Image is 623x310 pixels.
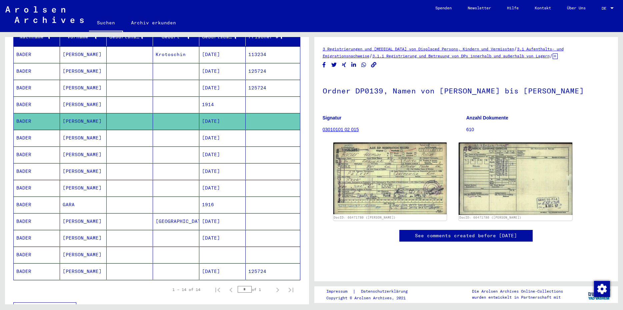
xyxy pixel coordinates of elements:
[271,283,284,296] button: Next page
[602,6,609,11] span: DE
[587,286,612,303] img: yv_logo.png
[323,75,610,105] h1: Ordner DP0139, Namen von [PERSON_NAME] bis [PERSON_NAME]
[199,63,246,79] mat-cell: [DATE]
[199,230,246,246] mat-cell: [DATE]
[14,180,60,196] mat-cell: BADER
[14,213,60,230] mat-cell: BADER
[60,230,106,246] mat-cell: [PERSON_NAME]
[60,146,106,163] mat-cell: [PERSON_NAME]
[326,288,416,295] div: |
[284,283,298,296] button: Last page
[14,96,60,113] mat-cell: BADER
[514,46,517,52] span: /
[199,180,246,196] mat-cell: [DATE]
[211,283,224,296] button: First page
[14,46,60,63] mat-cell: BADER
[60,46,106,63] mat-cell: [PERSON_NAME]
[60,213,106,230] mat-cell: [PERSON_NAME]
[172,287,200,293] div: 1 – 14 of 14
[153,46,199,63] mat-cell: Krotoschin
[14,230,60,246] mat-cell: BADER
[246,80,300,96] mat-cell: 125724
[153,213,199,230] mat-cell: [GEOGRAPHIC_DATA]
[199,113,246,129] mat-cell: [DATE]
[60,247,106,263] mat-cell: [PERSON_NAME]
[323,46,514,51] a: 3 Registrierungen und [MEDICAL_DATA] von Displaced Persons, Kindern und Vermissten
[370,61,377,69] button: Copy link
[321,61,328,69] button: Share on Facebook
[472,288,563,294] p: Die Arolsen Archives Online-Collections
[14,80,60,96] mat-cell: BADER
[341,61,348,69] button: Share on Xing
[199,96,246,113] mat-cell: 1914
[246,263,300,280] mat-cell: 125724
[199,130,246,146] mat-cell: [DATE]
[326,288,353,295] a: Impressum
[246,63,300,79] mat-cell: 125724
[466,115,508,120] b: Anzahl Dokumente
[333,142,447,214] img: 001.jpg
[199,146,246,163] mat-cell: [DATE]
[472,294,563,300] p: wurden entwickelt in Partnerschaft mit
[60,130,106,146] mat-cell: [PERSON_NAME]
[356,288,416,295] a: Datenschutzerklärung
[466,126,610,133] p: 610
[60,96,106,113] mat-cell: [PERSON_NAME]
[459,216,521,219] a: DocID: 66471780 ([PERSON_NAME])
[14,113,60,129] mat-cell: BADER
[550,53,553,59] span: /
[199,263,246,280] mat-cell: [DATE]
[60,197,106,213] mat-cell: GARA
[60,180,106,196] mat-cell: [PERSON_NAME]
[326,295,416,301] p: Copyright © Arolsen Archives, 2021
[14,247,60,263] mat-cell: BADER
[246,46,300,63] mat-cell: 113234
[5,6,84,23] img: Arolsen_neg.svg
[14,197,60,213] mat-cell: BADER
[14,130,60,146] mat-cell: BADER
[199,197,246,213] mat-cell: 1916
[331,61,338,69] button: Share on Twitter
[199,80,246,96] mat-cell: [DATE]
[334,216,396,219] a: DocID: 66471780 ([PERSON_NAME])
[14,146,60,163] mat-cell: BADER
[238,286,271,293] div: of 1
[60,63,106,79] mat-cell: [PERSON_NAME]
[199,46,246,63] mat-cell: [DATE]
[89,15,123,32] a: Suchen
[60,163,106,180] mat-cell: [PERSON_NAME]
[594,281,610,297] img: Zustimmung ändern
[14,63,60,79] mat-cell: BADER
[369,53,372,59] span: /
[224,283,238,296] button: Previous page
[60,263,106,280] mat-cell: [PERSON_NAME]
[372,53,550,58] a: 3.1.1 Registrierung und Betreuung von DPs innerhalb und außerhalb von Lagern
[415,232,517,239] a: See comments created before [DATE]
[360,61,367,69] button: Share on WhatsApp
[323,115,342,120] b: Signatur
[14,263,60,280] mat-cell: BADER
[60,113,106,129] mat-cell: [PERSON_NAME]
[123,15,184,31] a: Archiv erkunden
[350,61,357,69] button: Share on LinkedIn
[60,80,106,96] mat-cell: [PERSON_NAME]
[199,163,246,180] mat-cell: [DATE]
[323,127,359,132] a: 03010101 02 015
[459,142,572,215] img: 002.jpg
[14,163,60,180] mat-cell: BADER
[199,213,246,230] mat-cell: [DATE]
